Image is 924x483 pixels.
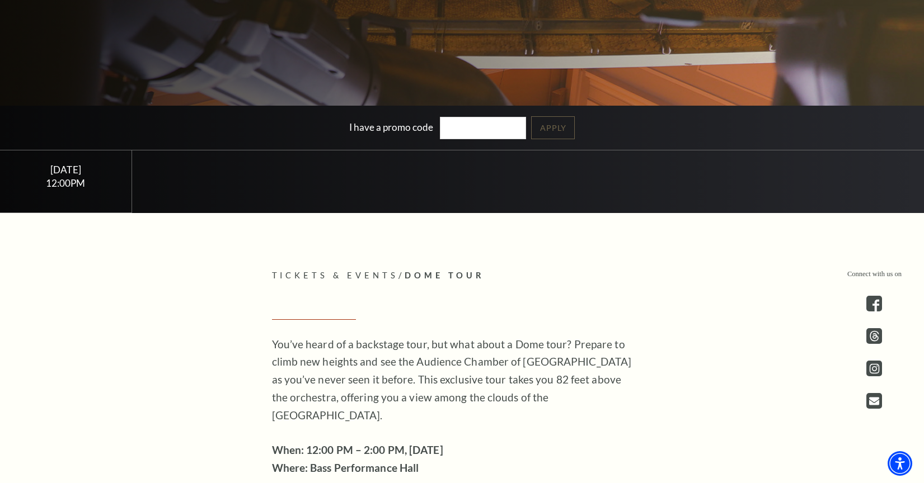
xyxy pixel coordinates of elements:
div: Accessibility Menu [888,451,912,476]
div: [DATE] [13,164,118,176]
span: Dome Tour [405,271,485,280]
a: threads.com - open in a new tab [866,328,882,344]
p: You’ve heard of a backstage tour, but what about a Dome tour? Prepare to climb new heights and se... [272,335,636,425]
strong: When: 12:00 PM – 2:00 PM, [DATE] [272,443,443,456]
span: Tickets & Events [272,271,399,280]
a: facebook - open in a new tab [866,296,882,311]
p: / [272,269,653,283]
div: 12:00PM [13,178,118,188]
label: I have a promo code [349,121,433,132]
a: Open this option - open in a new tab [866,393,882,409]
p: Connect with us on [847,269,902,280]
strong: Where: Bass Performance Hall [272,461,419,474]
a: instagram - open in a new tab [866,361,882,376]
